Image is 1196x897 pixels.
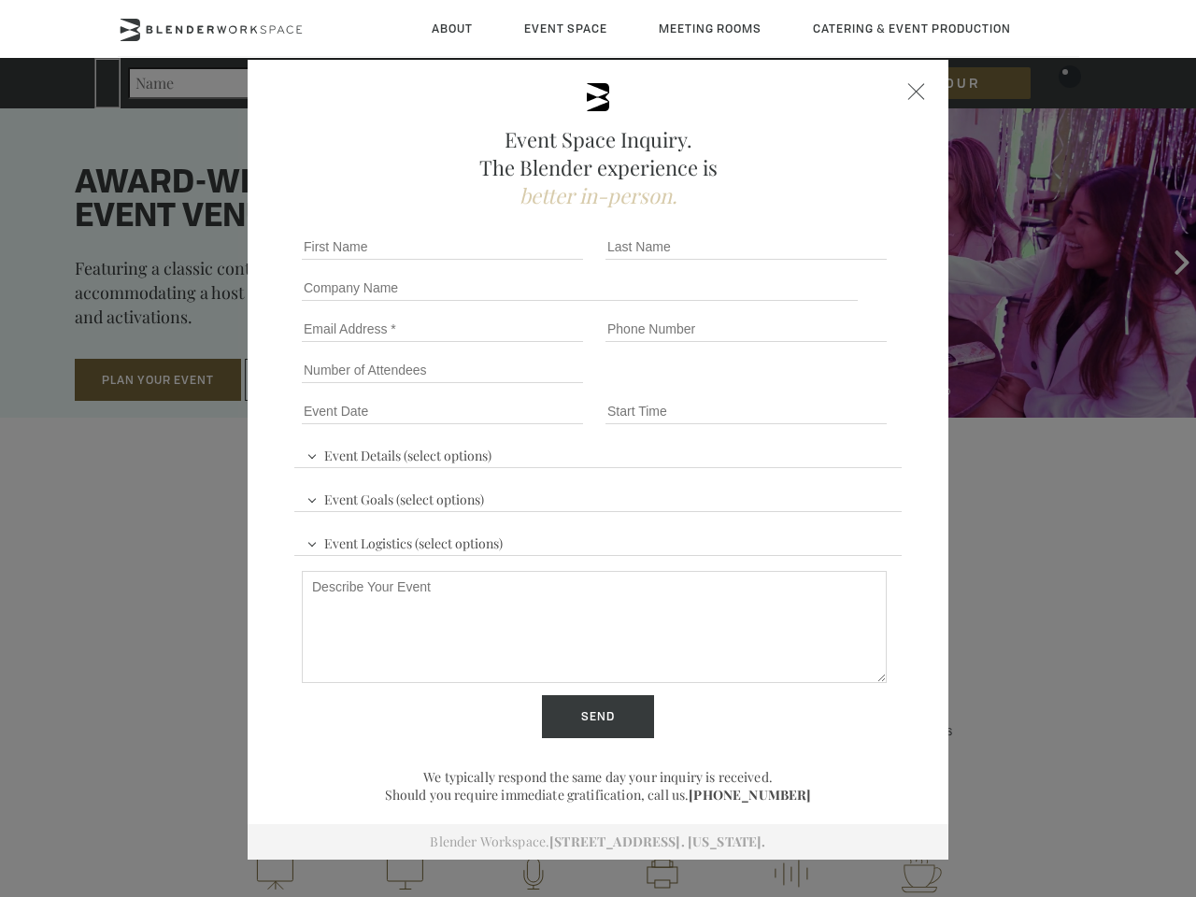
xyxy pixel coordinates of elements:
input: Email Address * [302,316,583,342]
span: better in-person. [520,181,677,209]
input: Start Time [605,398,887,424]
input: Number of Attendees [302,357,583,383]
p: Should you require immediate gratification, call us. [294,786,902,804]
span: Event Logistics (select options) [302,527,507,555]
div: Blender Workspace. [248,824,948,860]
a: [PHONE_NUMBER] [689,786,811,804]
span: Event Goals (select options) [302,483,489,511]
input: Phone Number [605,316,887,342]
input: First Name [302,234,583,260]
input: Last Name [605,234,887,260]
iframe: Chat Widget [860,658,1196,897]
input: Event Date [302,398,583,424]
input: Send [542,695,654,738]
h2: Event Space Inquiry. The Blender experience is [294,125,902,209]
input: Company Name [302,275,858,301]
span: Event Details (select options) [302,439,496,467]
p: We typically respond the same day your inquiry is received. [294,768,902,786]
a: [STREET_ADDRESS]. [US_STATE]. [549,833,765,850]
